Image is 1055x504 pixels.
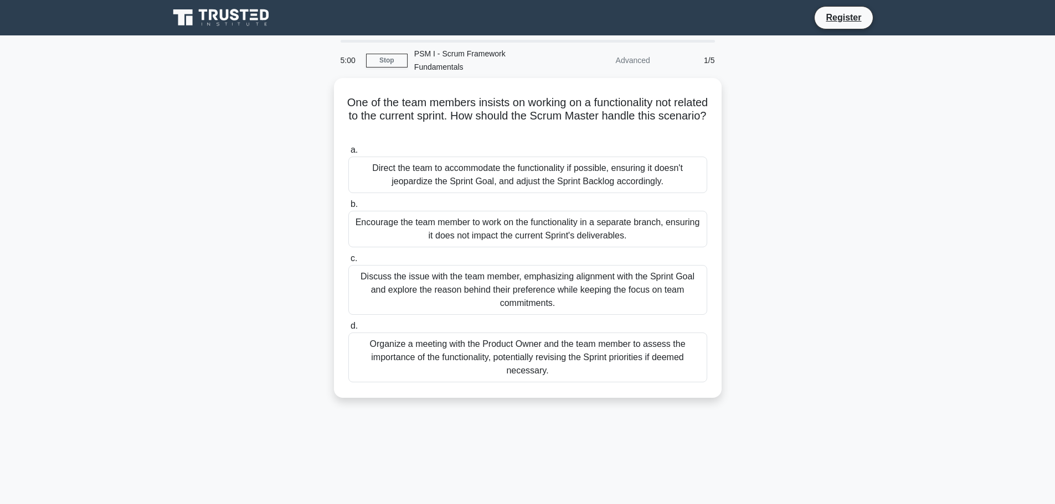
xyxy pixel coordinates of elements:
[351,321,358,330] span: d.
[657,49,722,71] div: 1/5
[348,265,707,315] div: Discuss the issue with the team member, emphasizing alignment with the Sprint Goal and explore th...
[351,253,357,263] span: c.
[348,157,707,193] div: Direct the team to accommodate the functionality if possible, ensuring it doesn't jeopardize the ...
[408,43,560,78] div: PSM I - Scrum Framework Fundamentals
[348,211,707,247] div: Encourage the team member to work on the functionality in a separate branch, ensuring it does not...
[334,49,366,71] div: 5:00
[351,145,358,154] span: a.
[347,96,708,137] h5: One of the team members insists on working on a functionality not related to the current sprint. ...
[366,54,408,67] a: Stop
[351,199,358,209] span: b.
[348,332,707,382] div: Organize a meeting with the Product Owner and the team member to assess the importance of the fun...
[819,11,868,24] a: Register
[560,49,657,71] div: Advanced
